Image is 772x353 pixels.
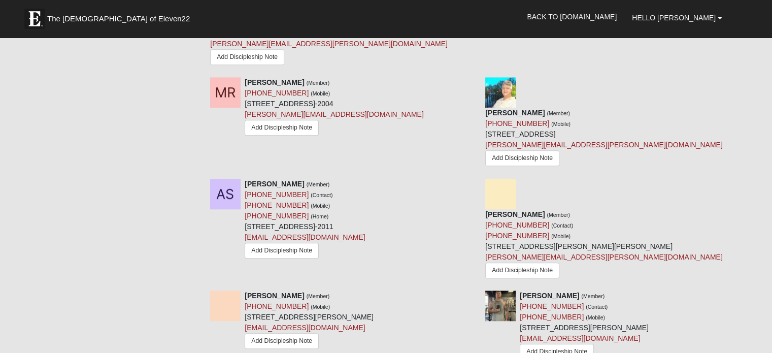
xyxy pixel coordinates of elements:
a: [PHONE_NUMBER] [245,190,309,199]
a: [PERSON_NAME][EMAIL_ADDRESS][DOMAIN_NAME] [245,110,423,118]
a: Add Discipleship Note [245,333,319,349]
a: [EMAIL_ADDRESS][DOMAIN_NAME] [245,233,365,241]
a: [EMAIL_ADDRESS][DOMAIN_NAME] [245,324,365,332]
small: (Member) [307,80,330,86]
a: Add Discipleship Note [245,120,319,136]
a: Add Discipleship Note [210,49,284,65]
strong: [PERSON_NAME] [485,210,545,218]
div: [STREET_ADDRESS] [485,108,723,171]
div: [STREET_ADDRESS][PERSON_NAME][PERSON_NAME] [485,209,723,283]
a: Add Discipleship Note [485,150,559,166]
small: (Mobile) [551,233,570,239]
a: Back to [DOMAIN_NAME] [519,4,624,29]
a: [PHONE_NUMBER] [520,313,584,321]
strong: [PERSON_NAME] [245,292,304,300]
a: Add Discipleship Note [245,243,319,259]
small: (Member) [547,110,570,116]
small: (Contact) [586,304,608,310]
span: The [DEMOGRAPHIC_DATA] of Eleven22 [47,14,190,24]
small: (Contact) [551,222,573,229]
a: [PHONE_NUMBER] [485,221,549,229]
strong: [PERSON_NAME] [485,109,545,117]
small: (Member) [547,212,570,218]
a: [PHONE_NUMBER] [245,212,309,220]
a: [PERSON_NAME][EMAIL_ADDRESS][PERSON_NAME][DOMAIN_NAME] [485,253,723,261]
a: Add Discipleship Note [485,263,559,278]
small: (Member) [581,293,605,299]
a: [PHONE_NUMBER] [485,119,549,127]
small: (Contact) [311,192,332,198]
small: (Mobile) [551,121,570,127]
strong: [PERSON_NAME] [245,180,304,188]
strong: [PERSON_NAME] [245,78,304,86]
img: Eleven22 logo [24,9,45,29]
a: [PERSON_NAME][EMAIL_ADDRESS][PERSON_NAME][DOMAIN_NAME] [485,141,723,149]
span: Hello [PERSON_NAME] [632,14,716,22]
a: The [DEMOGRAPHIC_DATA] of Eleven22 [19,4,222,29]
a: [PHONE_NUMBER] [245,201,309,209]
small: (Mobile) [311,304,330,310]
a: Hello [PERSON_NAME] [624,5,730,30]
small: (Mobile) [311,90,330,97]
a: [PHONE_NUMBER] [520,302,584,310]
small: (Member) [307,181,330,187]
div: [STREET_ADDRESS]-2011 [245,179,365,261]
div: [STREET_ADDRESS][PERSON_NAME] [245,291,374,351]
small: (Home) [311,213,328,219]
a: [PERSON_NAME][EMAIL_ADDRESS][PERSON_NAME][DOMAIN_NAME] [210,40,448,48]
strong: [PERSON_NAME] [520,292,579,300]
a: [PHONE_NUMBER] [485,232,549,240]
a: [PHONE_NUMBER] [245,89,309,97]
a: [PHONE_NUMBER] [245,302,309,310]
div: [STREET_ADDRESS]-2004 [245,77,423,139]
small: (Member) [307,293,330,299]
small: (Mobile) [311,203,330,209]
small: (Mobile) [586,314,605,320]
